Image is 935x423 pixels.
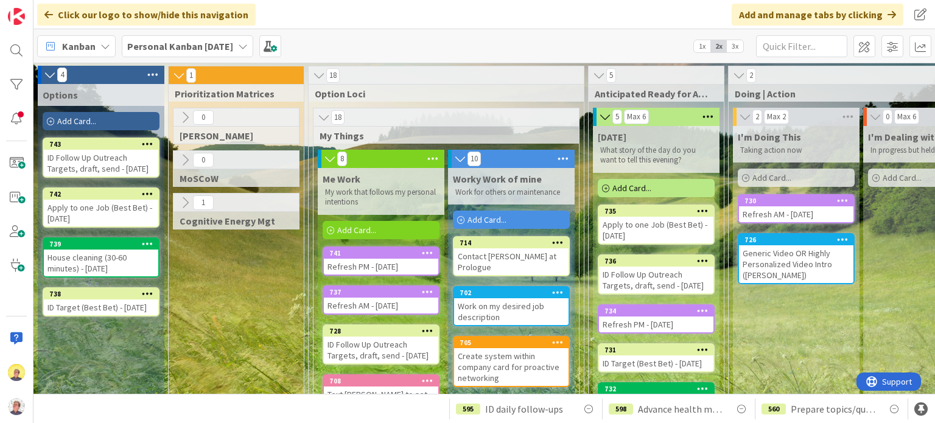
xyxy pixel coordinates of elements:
[454,237,569,248] div: 714
[323,173,360,185] span: Me Work
[127,40,233,52] b: Personal Kanban [DATE]
[883,172,922,183] span: Add Card...
[739,245,853,283] div: Generic Video OR Highly Personalized Video Intro ([PERSON_NAME])
[599,306,713,316] div: 734
[44,139,158,177] div: 743ID Follow Up Outreach Targets, draft, send - [DATE]
[454,237,569,275] div: 714Contact [PERSON_NAME] at Prologue
[595,88,709,100] span: Anticipated Ready for Action
[694,40,710,52] span: 1x
[44,139,158,150] div: 743
[762,404,786,414] div: 560
[460,288,569,297] div: 702
[604,346,713,354] div: 731
[467,152,481,166] span: 10
[638,402,724,416] span: Advance health metrics module in CSM D2D
[49,140,158,149] div: 743
[57,116,96,127] span: Add Card...
[599,383,713,394] div: 732
[320,130,564,142] span: My Things
[324,376,438,386] div: 708
[186,68,196,83] span: 1
[324,298,438,313] div: Refresh AM - [DATE]
[324,248,438,274] div: 741Refresh PM - [DATE]
[49,290,158,298] div: 738
[453,173,542,185] span: Worky Work of mine
[329,249,438,257] div: 741
[180,172,284,184] span: MoSCoW
[752,172,791,183] span: Add Card...
[599,267,713,293] div: ID Follow Up Outreach Targets, draft, send - [DATE]
[337,152,347,166] span: 8
[791,402,877,416] span: Prepare topics/questions for for info interview call with [PERSON_NAME] at CultureAmp
[315,88,569,100] span: Option Loci
[599,217,713,243] div: Apply to one Job (Best Bet) - [DATE]
[331,110,345,125] span: 18
[44,189,158,200] div: 742
[739,234,853,245] div: 726
[44,239,158,276] div: 739House cleaning (30-60 minutes) - [DATE]
[49,190,158,198] div: 742
[57,68,67,82] span: 4
[337,225,376,236] span: Add Card...
[738,131,801,143] span: I'm Doing This
[460,239,569,247] div: 714
[710,40,727,52] span: 2x
[739,234,853,283] div: 726Generic Video OR Highly Personalized Video Intro ([PERSON_NAME])
[739,195,853,206] div: 730
[454,287,569,298] div: 702
[627,114,646,120] div: Max 6
[727,40,743,52] span: 3x
[767,114,786,120] div: Max 2
[37,4,256,26] div: Click our logo to show/hide this navigation
[599,256,713,267] div: 736
[739,195,853,222] div: 730Refresh AM - [DATE]
[604,207,713,215] div: 735
[44,189,158,226] div: 742Apply to one Job (Best Bet) - [DATE]
[756,35,847,57] input: Quick Filter...
[62,39,96,54] span: Kanban
[324,326,438,337] div: 728
[26,2,55,16] span: Support
[599,316,713,332] div: Refresh PM - [DATE]
[8,398,25,415] img: avatar
[324,337,438,363] div: ID Follow Up Outreach Targets, draft, send - [DATE]
[329,327,438,335] div: 728
[744,197,853,205] div: 730
[193,110,214,125] span: 0
[454,348,569,386] div: Create system within company card for proactive networking
[456,404,480,414] div: 595
[44,250,158,276] div: House cleaning (30-60 minutes) - [DATE]
[44,299,158,315] div: ID Target (Best Bet) - [DATE]
[8,364,25,381] img: JW
[454,248,569,275] div: Contact [PERSON_NAME] at Prologue
[454,287,569,325] div: 702Work on my desired job description
[44,239,158,250] div: 739
[193,195,214,210] span: 1
[599,383,713,421] div: 732
[897,114,916,120] div: Max 6
[599,206,713,243] div: 735Apply to one Job (Best Bet) - [DATE]
[732,4,903,26] div: Add and manage tabs by clicking
[606,68,616,83] span: 5
[193,153,214,167] span: 0
[49,240,158,248] div: 739
[604,257,713,265] div: 736
[324,287,438,313] div: 737Refresh AM - [DATE]
[599,344,713,371] div: 731ID Target (Best Bet) - [DATE]
[600,145,712,166] p: What story of the day do you want to tell this evening?
[454,337,569,348] div: 705
[8,8,25,25] img: Visit kanbanzone.com
[599,256,713,293] div: 736ID Follow Up Outreach Targets, draft, send - [DATE]
[599,306,713,332] div: 734Refresh PM - [DATE]
[329,288,438,296] div: 737
[324,287,438,298] div: 737
[744,236,853,244] div: 726
[324,326,438,363] div: 728ID Follow Up Outreach Targets, draft, send - [DATE]
[599,206,713,217] div: 735
[325,187,437,208] p: My work that follows my personal intentions
[604,385,713,393] div: 732
[485,402,563,416] span: ID daily follow-ups
[612,183,651,194] span: Add Card...
[609,404,633,414] div: 598
[598,131,626,143] span: Today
